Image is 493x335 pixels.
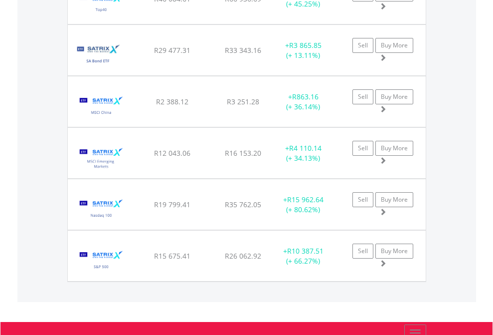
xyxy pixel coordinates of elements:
[375,141,413,156] a: Buy More
[272,195,334,215] div: + (+ 80.62%)
[154,45,190,55] span: R29 477.31
[272,92,334,112] div: + (+ 36.14%)
[292,92,319,101] span: R863.16
[375,244,413,259] a: Buy More
[289,143,322,153] span: R4 110.14
[352,38,373,53] a: Sell
[154,148,190,158] span: R12 043.06
[272,246,334,266] div: + (+ 66.27%)
[272,40,334,60] div: + (+ 13.11%)
[73,243,130,279] img: TFSA.STX500.png
[375,89,413,104] a: Buy More
[375,192,413,207] a: Buy More
[272,143,334,163] div: + (+ 34.13%)
[352,141,373,156] a: Sell
[352,244,373,259] a: Sell
[225,251,261,261] span: R26 062.92
[287,246,324,256] span: R10 387.51
[225,148,261,158] span: R16 153.20
[289,40,322,50] span: R3 865.85
[352,89,373,104] a: Sell
[375,38,413,53] a: Buy More
[156,97,188,106] span: R2 388.12
[154,251,190,261] span: R15 675.41
[73,192,130,227] img: TFSA.STXNDQ.png
[73,89,130,124] img: TFSA.STXCHN.png
[73,140,130,176] img: TFSA.STXEMG.png
[225,200,261,209] span: R35 762.05
[154,200,190,209] span: R19 799.41
[227,97,259,106] span: R3 251.28
[287,195,324,204] span: R15 962.64
[352,192,373,207] a: Sell
[73,37,123,73] img: TFSA.STXGOV.png
[225,45,261,55] span: R33 343.16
